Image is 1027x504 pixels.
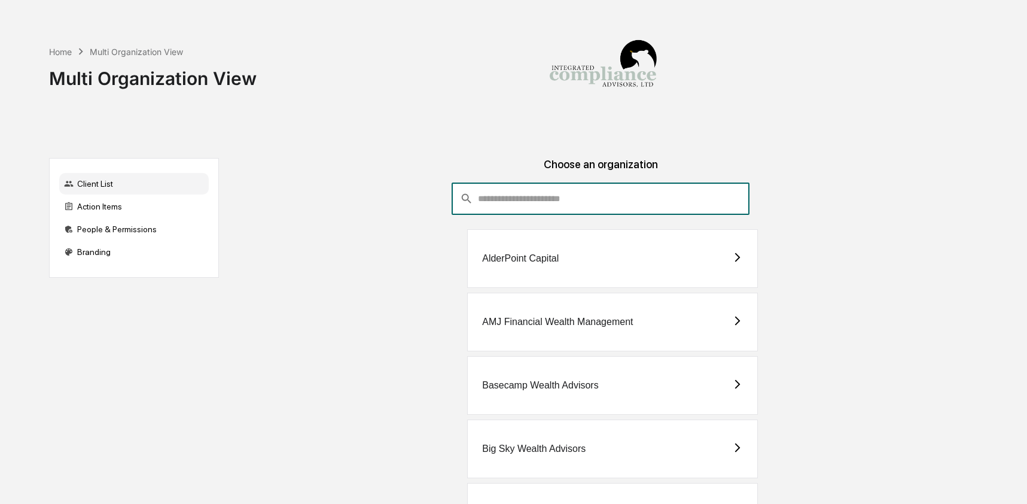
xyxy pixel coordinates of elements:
div: Basecamp Wealth Advisors [482,380,598,391]
div: Action Items [59,196,209,217]
div: Branding [59,241,209,263]
img: Integrated Compliance Advisors [543,10,663,129]
div: Big Sky Wealth Advisors [482,444,586,454]
div: Multi Organization View [49,58,257,89]
div: AlderPoint Capital [482,253,559,264]
div: Home [49,47,72,57]
div: consultant-dashboard__filter-organizations-search-bar [452,183,749,215]
div: Choose an organization [228,158,973,183]
div: Multi Organization View [90,47,183,57]
div: AMJ Financial Wealth Management [482,317,633,327]
div: People & Permissions [59,218,209,240]
div: Client List [59,173,209,195]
